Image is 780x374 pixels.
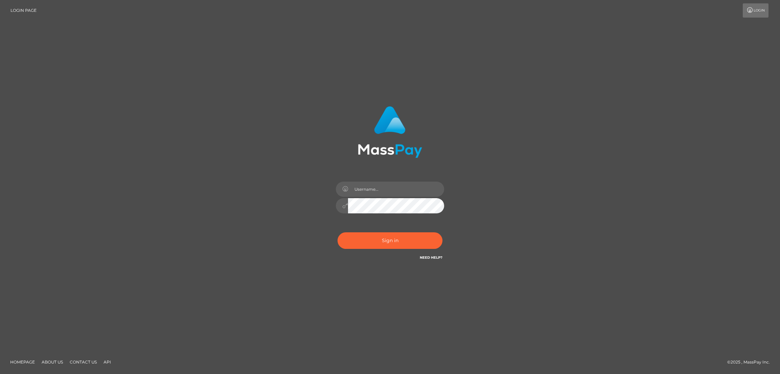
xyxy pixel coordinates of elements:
a: API [101,357,114,367]
a: Login Page [10,3,37,18]
input: Username... [348,182,444,197]
a: About Us [39,357,66,367]
img: MassPay Login [358,106,422,158]
a: Need Help? [420,255,442,260]
a: Homepage [7,357,38,367]
a: Contact Us [67,357,100,367]
div: © 2025 , MassPay Inc. [727,358,775,366]
button: Sign in [338,232,442,249]
a: Login [743,3,768,18]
